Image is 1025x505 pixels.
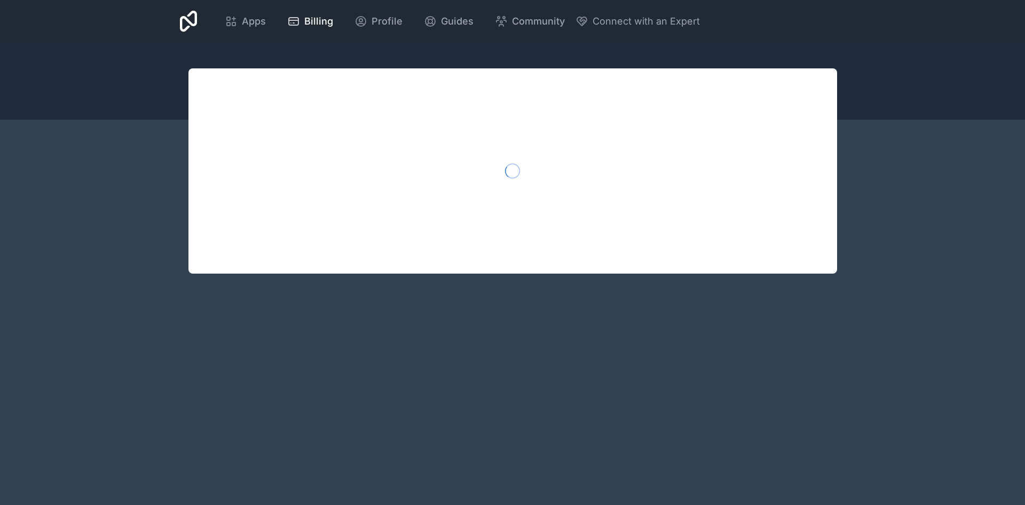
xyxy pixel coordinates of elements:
a: Profile [346,10,411,33]
a: Apps [216,10,274,33]
span: Billing [304,14,333,29]
span: Community [512,14,565,29]
span: Apps [242,14,266,29]
span: Profile [372,14,403,29]
a: Community [486,10,573,33]
span: Guides [441,14,474,29]
button: Connect with an Expert [575,14,700,29]
a: Billing [279,10,342,33]
a: Guides [415,10,482,33]
span: Connect with an Expert [593,14,700,29]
